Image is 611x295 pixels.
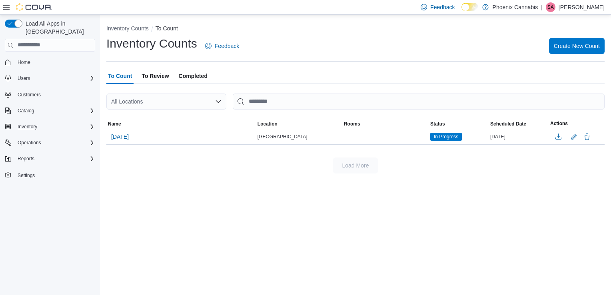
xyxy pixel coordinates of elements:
[569,131,579,143] button: Edit count details
[256,119,342,129] button: Location
[430,121,445,127] span: Status
[106,119,256,129] button: Name
[582,132,592,142] button: Delete
[342,161,369,169] span: Load More
[2,121,98,132] button: Inventory
[18,92,41,98] span: Customers
[215,98,222,105] button: Open list of options
[233,94,605,110] input: This is a search bar. After typing your query, hit enter to filter the results lower in the page.
[258,121,278,127] span: Location
[106,25,149,32] button: Inventory Counts
[156,25,178,32] button: To Count
[14,154,38,163] button: Reports
[215,42,239,50] span: Feedback
[14,170,95,180] span: Settings
[18,75,30,82] span: Users
[2,56,98,68] button: Home
[14,138,95,147] span: Operations
[18,172,35,179] span: Settings
[14,74,33,83] button: Users
[108,131,132,143] button: [DATE]
[461,3,478,11] input: Dark Mode
[142,68,169,84] span: To Review
[333,157,378,173] button: Load More
[493,2,538,12] p: Phoenix Cannabis
[108,121,121,127] span: Name
[2,153,98,164] button: Reports
[202,38,242,54] a: Feedback
[18,155,34,162] span: Reports
[18,59,30,66] span: Home
[258,134,307,140] span: [GEOGRAPHIC_DATA]
[14,90,44,100] a: Customers
[18,140,41,146] span: Operations
[179,68,208,84] span: Completed
[2,73,98,84] button: Users
[108,68,132,84] span: To Count
[550,120,568,127] span: Actions
[490,121,526,127] span: Scheduled Date
[14,122,95,132] span: Inventory
[22,20,95,36] span: Load All Apps in [GEOGRAPHIC_DATA]
[14,58,34,67] a: Home
[5,53,95,202] nav: Complex example
[2,169,98,181] button: Settings
[14,138,44,147] button: Operations
[14,90,95,100] span: Customers
[14,154,95,163] span: Reports
[2,137,98,148] button: Operations
[541,2,543,12] p: |
[342,119,429,129] button: Rooms
[489,119,549,129] button: Scheduled Date
[2,105,98,116] button: Catalog
[14,171,38,180] a: Settings
[18,124,37,130] span: Inventory
[489,132,549,142] div: [DATE]
[14,122,40,132] button: Inventory
[106,36,197,52] h1: Inventory Counts
[429,119,489,129] button: Status
[547,2,554,12] span: SA
[14,106,37,116] button: Catalog
[430,3,455,11] span: Feedback
[111,133,129,141] span: [DATE]
[559,2,605,12] p: [PERSON_NAME]
[18,108,34,114] span: Catalog
[430,133,462,141] span: In Progress
[434,133,458,140] span: In Progress
[14,57,95,67] span: Home
[2,89,98,100] button: Customers
[546,2,555,12] div: Sam Abdallah
[344,121,360,127] span: Rooms
[14,74,95,83] span: Users
[554,42,600,50] span: Create New Count
[106,24,605,34] nav: An example of EuiBreadcrumbs
[549,38,605,54] button: Create New Count
[14,106,95,116] span: Catalog
[16,3,52,11] img: Cova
